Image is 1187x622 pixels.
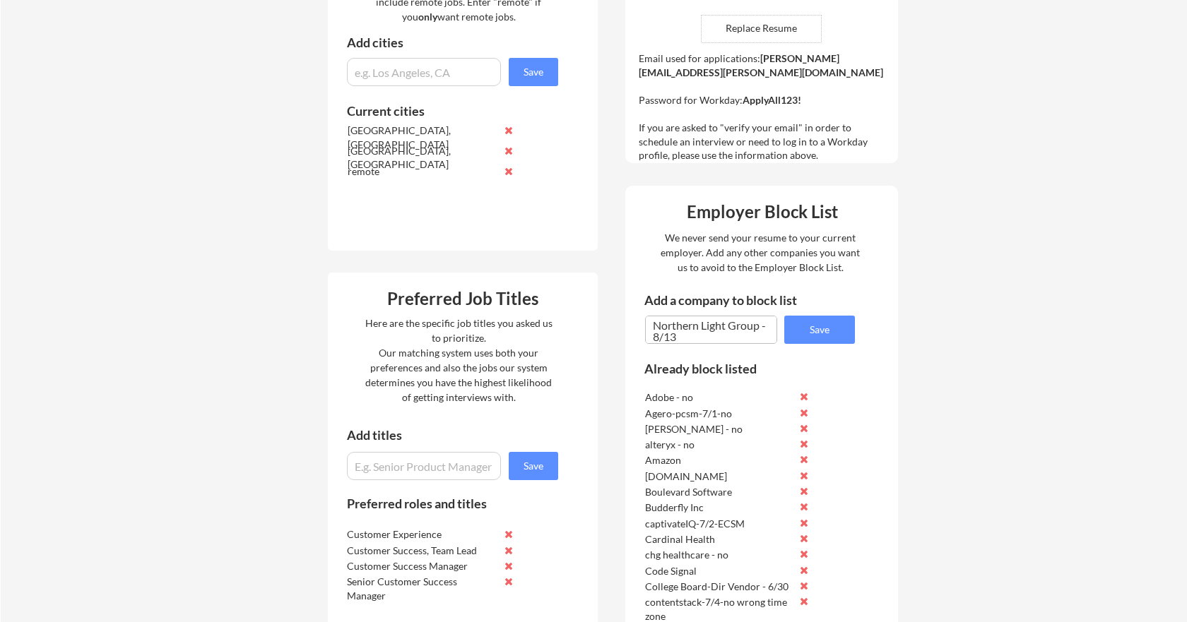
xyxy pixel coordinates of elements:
[418,11,437,23] strong: only
[347,58,501,86] input: e.g. Los Angeles, CA
[347,429,546,441] div: Add titles
[645,407,794,421] div: Agero-pcsm-7/1-no
[347,527,496,542] div: Customer Experience
[645,485,794,499] div: Boulevard Software
[645,580,794,594] div: College Board-Dir Vendor - 6/30
[645,453,794,467] div: Amazon
[509,452,558,480] button: Save
[660,230,861,275] div: We never send your resume to your current employer. Add any other companies you want us to avoid ...
[645,422,794,436] div: [PERSON_NAME] - no
[645,438,794,452] div: alteryx - no
[347,544,496,558] div: Customer Success, Team Lead
[639,52,888,162] div: Email used for applications: Password for Workday: If you are asked to "verify your email" in ord...
[644,362,836,375] div: Already block listed
[645,390,794,405] div: Adobe - no
[347,575,496,602] div: Senior Customer Success Manager
[639,52,883,78] strong: [PERSON_NAME][EMAIL_ADDRESS][PERSON_NAME][DOMAIN_NAME]
[347,104,543,117] div: Current cities
[645,564,794,578] div: Code Signal
[645,517,794,531] div: captivateIQ-7/2-ECSM
[784,316,855,344] button: Save
[347,497,539,510] div: Preferred roles and titles
[348,165,497,179] div: remote
[347,452,501,480] input: E.g. Senior Product Manager
[347,559,496,573] div: Customer Success Manager
[645,532,794,546] div: Cardinal Health
[645,470,794,484] div: [DOMAIN_NAME]
[644,294,821,306] div: Add a company to block list
[509,58,558,86] button: Save
[331,290,594,307] div: Preferred Job Titles
[347,36,562,49] div: Add cities
[743,94,801,106] strong: ApplyAll123!
[348,144,497,172] div: [GEOGRAPHIC_DATA], [GEOGRAPHIC_DATA]
[362,316,556,405] div: Here are the specific job titles you asked us to prioritize. Our matching system uses both your p...
[348,124,497,151] div: [GEOGRAPHIC_DATA], [GEOGRAPHIC_DATA]
[631,203,894,220] div: Employer Block List
[645,501,794,515] div: Budderfly Inc
[645,548,794,562] div: chg healthcare - no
